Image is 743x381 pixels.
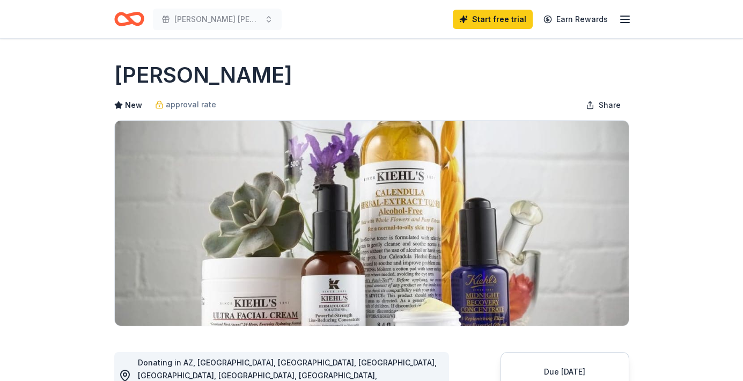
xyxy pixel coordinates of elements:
span: New [125,99,142,112]
span: approval rate [166,98,216,111]
img: Image for Kiehl's [115,121,629,326]
a: Home [114,6,144,32]
span: [PERSON_NAME] [PERSON_NAME] Family Reunion Fundraiser [174,13,260,26]
span: Share [599,99,621,112]
button: Share [577,94,629,116]
a: approval rate [155,98,216,111]
button: [PERSON_NAME] [PERSON_NAME] Family Reunion Fundraiser [153,9,282,30]
div: Due [DATE] [514,365,616,378]
a: Start free trial [453,10,533,29]
a: Earn Rewards [537,10,614,29]
h1: [PERSON_NAME] [114,60,292,90]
